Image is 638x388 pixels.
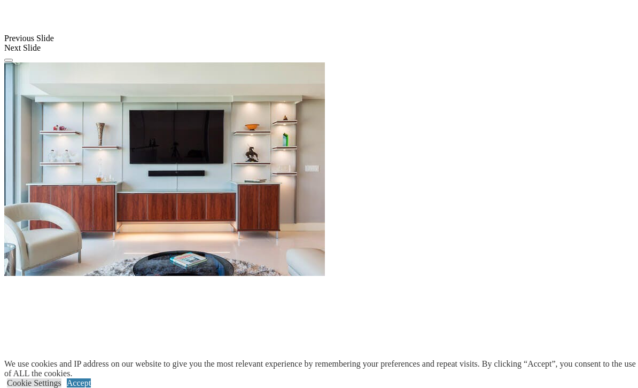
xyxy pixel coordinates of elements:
div: Previous Slide [4,34,634,43]
a: Accept [67,378,91,387]
button: Click here to pause slide show [4,59,13,62]
a: Cookie Settings [7,378,61,387]
div: We use cookies and IP address on our website to give you the most relevant experience by remember... [4,359,638,378]
img: Banner for mobile view [4,62,325,276]
div: Next Slide [4,43,634,53]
